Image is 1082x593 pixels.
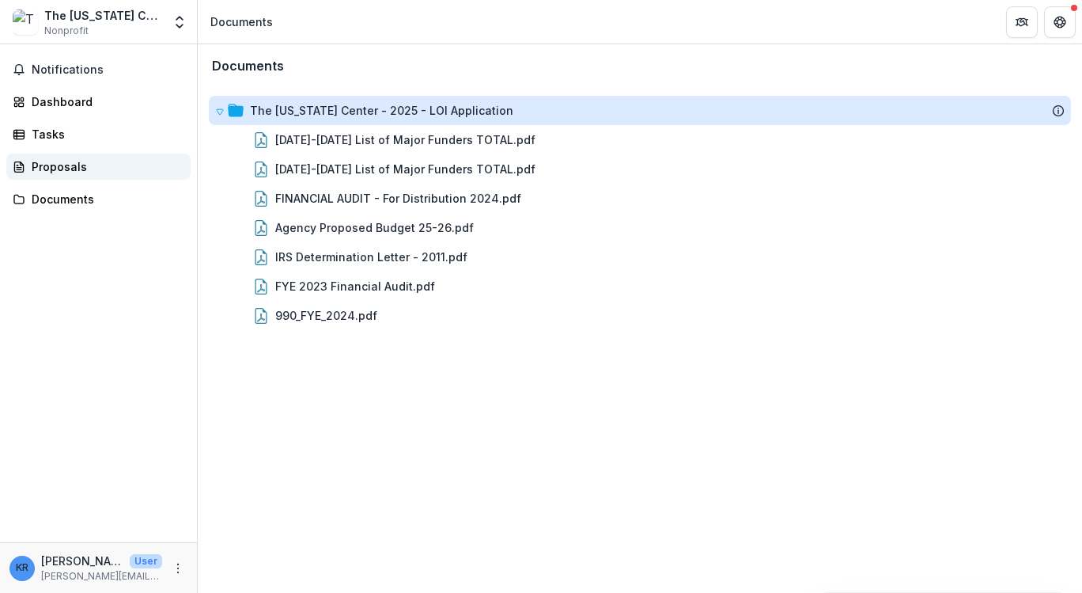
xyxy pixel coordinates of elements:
div: FINANCIAL AUDIT - For Distribution 2024.pdf [275,190,521,207]
div: Dashboard [32,93,178,110]
div: [DATE]-[DATE] List of Major Funders TOTAL.pdf [209,154,1071,184]
a: Tasks [6,121,191,147]
div: Documents [210,13,273,30]
a: Proposals [6,154,191,180]
img: The Florida Center for Early Childhood [13,10,38,35]
button: Get Help [1044,6,1076,38]
span: Notifications [32,63,184,77]
p: [PERSON_NAME] [41,553,123,569]
div: Documents [32,191,178,207]
div: FYE 2023 Financial Audit.pdf [209,272,1071,301]
div: Kate Reed [16,563,28,573]
div: 990_FYE_2024.pdf [209,301,1071,330]
nav: breadcrumb [204,10,279,33]
div: The [US_STATE] Center - 2025 - LOI Application [250,102,513,119]
button: More [168,559,187,578]
p: User [130,554,162,568]
div: [DATE]-[DATE] List of Major Funders TOTAL.pdf [209,125,1071,154]
p: [PERSON_NAME][EMAIL_ADDRESS][PERSON_NAME][DOMAIN_NAME] [41,569,162,583]
a: Dashboard [6,89,191,115]
div: Tasks [32,126,178,143]
button: Open entity switcher [168,6,191,38]
div: FINANCIAL AUDIT - For Distribution 2024.pdf [209,184,1071,213]
div: Agency Proposed Budget 25-26.pdf [209,213,1071,242]
div: [DATE]-[DATE] List of Major Funders TOTAL.pdf [275,161,535,177]
a: Documents [6,186,191,212]
div: IRS Determination Letter - 2011.pdf [275,249,467,265]
div: [DATE]-[DATE] List of Major Funders TOTAL.pdf [275,131,535,148]
h3: Documents [212,59,284,74]
div: Agency Proposed Budget 25-26.pdf [275,219,474,236]
span: Nonprofit [44,24,89,38]
div: The [US_STATE] Center for Early Childhood [44,7,162,24]
div: Proposals [32,158,178,175]
button: Notifications [6,57,191,82]
button: Partners [1006,6,1038,38]
div: 990_FYE_2024.pdf [275,307,377,324]
div: The [US_STATE] Center - 2025 - LOI Application [209,96,1071,125]
div: FYE 2023 Financial Audit.pdf [275,278,435,295]
div: The [US_STATE] Center - 2025 - LOI Application[DATE]-[DATE] List of Major Funders TOTAL.pdf[DATE]... [209,96,1071,330]
div: IRS Determination Letter - 2011.pdf [209,242,1071,272]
